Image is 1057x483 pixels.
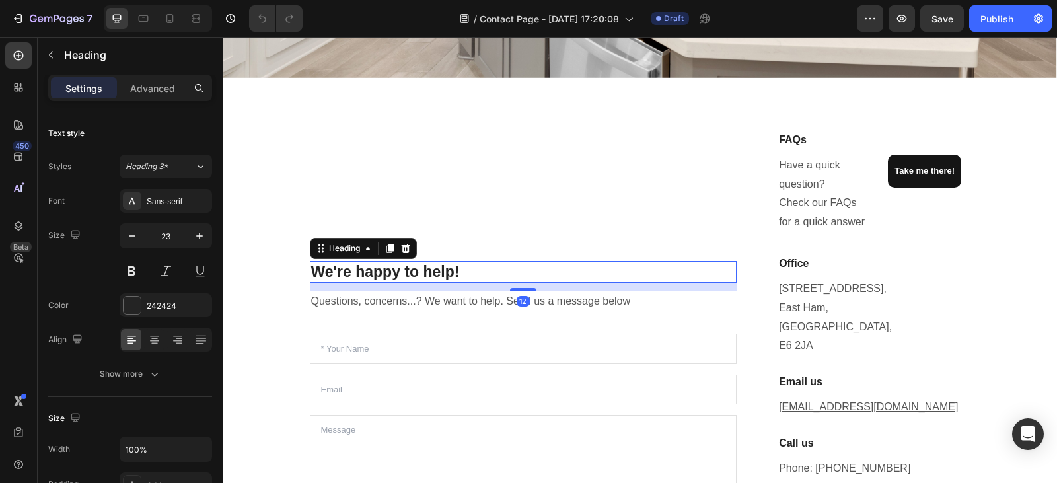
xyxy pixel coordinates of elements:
[665,118,739,151] a: Take me there!
[223,37,1057,483] iframe: Design area
[120,437,211,461] input: Auto
[48,362,212,386] button: Show more
[48,227,83,244] div: Size
[64,47,207,63] p: Heading
[556,337,746,353] p: Email us
[556,398,746,414] p: Call us
[556,242,746,262] p: [STREET_ADDRESS],
[664,13,684,24] span: Draft
[556,299,746,318] p: E6 2JA
[147,300,209,312] div: 242424
[969,5,1025,32] button: Publish
[13,141,32,151] div: 450
[556,95,746,111] p: FAQs
[48,299,69,311] div: Color
[147,196,209,207] div: Sans-serif
[48,195,65,207] div: Font
[48,128,85,139] div: Text style
[480,12,619,26] span: Contact Page - [DATE] 17:20:08
[120,155,212,178] button: Heading 3*
[48,443,70,455] div: Width
[48,161,71,172] div: Styles
[130,81,175,95] p: Advanced
[556,262,746,281] p: East Ham,
[931,13,953,24] span: Save
[89,255,513,274] p: Questions, concerns...? We want to help. Send us a message below
[87,338,515,368] input: Email
[100,367,161,381] div: Show more
[1012,418,1044,450] div: Open Intercom Messenger
[87,11,92,26] p: 7
[920,5,964,32] button: Save
[672,129,732,139] strong: Take me there!
[556,219,746,235] p: Office
[556,364,735,375] a: [EMAIL_ADDRESS][DOMAIN_NAME]
[556,119,645,195] p: Have a quick question? Check our FAQs for a quick answer
[87,297,515,327] input: * Your Name
[980,12,1013,26] div: Publish
[126,161,168,172] span: Heading 3*
[65,81,102,95] p: Settings
[556,422,746,461] p: Phone: [PHONE_NUMBER] Mon - Fri: 09:00am - 17:00pm
[249,5,303,32] div: Undo/Redo
[48,410,83,427] div: Size
[48,331,85,349] div: Align
[474,12,477,26] span: /
[294,259,307,270] div: 12
[556,281,746,300] p: [GEOGRAPHIC_DATA],
[5,5,98,32] button: 7
[10,242,32,252] div: Beta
